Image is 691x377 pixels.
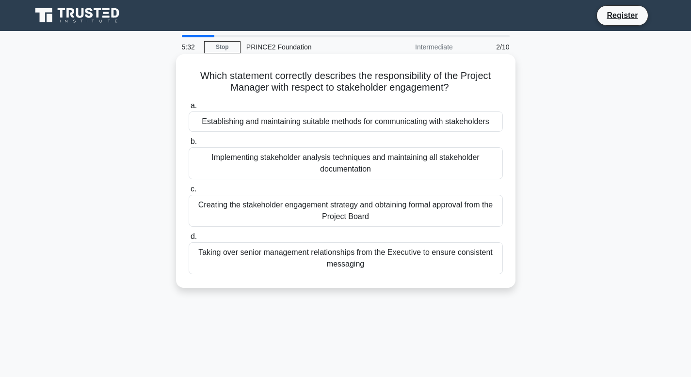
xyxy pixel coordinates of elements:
[191,137,197,145] span: b.
[189,195,503,227] div: Creating the stakeholder engagement strategy and obtaining formal approval from the Project Board
[189,242,503,274] div: Taking over senior management relationships from the Executive to ensure consistent messaging
[189,111,503,132] div: Establishing and maintaining suitable methods for communicating with stakeholders
[176,37,204,57] div: 5:32
[204,41,241,53] a: Stop
[374,37,459,57] div: Intermediate
[191,185,196,193] span: c.
[601,9,643,21] a: Register
[191,232,197,240] span: d.
[189,147,503,179] div: Implementing stakeholder analysis techniques and maintaining all stakeholder documentation
[241,37,374,57] div: PRINCE2 Foundation
[188,70,504,94] h5: Which statement correctly describes the responsibility of the Project Manager with respect to sta...
[459,37,515,57] div: 2/10
[191,101,197,110] span: a.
